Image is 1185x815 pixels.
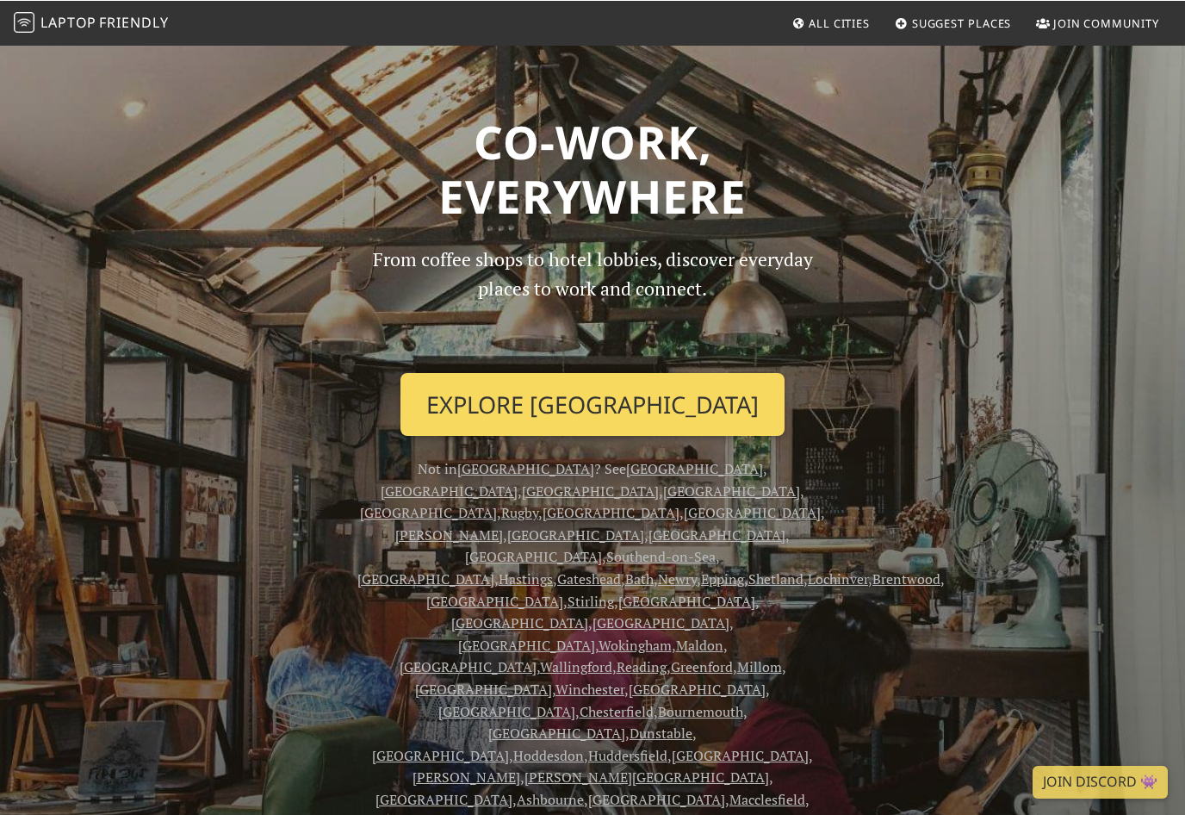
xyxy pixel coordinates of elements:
[14,8,169,38] a: LaptopFriendly LaptopFriendly
[580,701,654,720] a: Chesterfield
[357,244,828,358] p: From coffee shops to hotel lobbies, discover everyday places to work and connect.
[400,656,537,675] a: [GEOGRAPHIC_DATA]
[912,15,1012,30] span: Suggest Places
[465,546,602,565] a: [GEOGRAPHIC_DATA]
[568,591,614,610] a: Stirling
[617,656,667,675] a: Reading
[888,7,1019,38] a: Suggest Places
[555,679,624,698] a: Winchester
[499,569,553,588] a: Hastings
[40,12,96,31] span: Laptop
[357,569,494,588] a: [GEOGRAPHIC_DATA]
[599,635,672,654] a: Wokingham
[588,789,725,808] a: [GEOGRAPHIC_DATA]
[588,745,667,764] a: Huddersfield
[672,745,809,764] a: [GEOGRAPHIC_DATA]
[872,569,940,588] a: Brentwood
[426,591,563,610] a: [GEOGRAPHIC_DATA]
[375,789,512,808] a: [GEOGRAPHIC_DATA]
[737,656,782,675] a: Millom
[676,635,723,654] a: Maldon
[381,481,518,500] a: [GEOGRAPHIC_DATA]
[99,12,168,31] span: Friendly
[629,679,766,698] a: [GEOGRAPHIC_DATA]
[630,723,692,742] a: Dunstable
[372,745,509,764] a: [GEOGRAPHIC_DATA]
[457,458,594,477] a: [GEOGRAPHIC_DATA]
[14,11,34,32] img: LaptopFriendly
[606,546,716,565] a: Southend-on-Sea
[413,767,520,786] a: [PERSON_NAME]
[648,525,785,544] a: [GEOGRAPHIC_DATA]
[625,569,654,588] a: Bath
[501,502,538,521] a: Rugby
[112,114,1073,223] h1: Co-work, Everywhere
[785,7,877,38] a: All Cities
[517,789,584,808] a: Ashbourne
[658,569,697,588] a: Newry
[543,502,679,521] a: [GEOGRAPHIC_DATA]
[360,502,497,521] a: [GEOGRAPHIC_DATA]
[557,569,621,588] a: Gateshead
[729,789,805,808] a: Macclesfield
[451,613,588,631] a: [GEOGRAPHIC_DATA]
[438,701,575,720] a: [GEOGRAPHIC_DATA]
[1053,15,1159,30] span: Join Community
[808,569,868,588] a: Lochinver
[522,481,659,500] a: [GEOGRAPHIC_DATA]
[507,525,644,544] a: [GEOGRAPHIC_DATA]
[415,679,552,698] a: [GEOGRAPHIC_DATA]
[524,767,769,786] a: [PERSON_NAME][GEOGRAPHIC_DATA]
[684,502,821,521] a: [GEOGRAPHIC_DATA]
[809,15,870,30] span: All Cities
[458,635,595,654] a: [GEOGRAPHIC_DATA]
[488,723,625,742] a: [GEOGRAPHIC_DATA]
[592,613,729,631] a: [GEOGRAPHIC_DATA]
[1029,7,1166,38] a: Join Community
[748,569,803,588] a: Shetland
[701,569,744,588] a: Epping
[1033,765,1168,798] a: Join Discord 👾
[395,525,503,544] a: [PERSON_NAME]
[400,372,785,436] a: Explore [GEOGRAPHIC_DATA]
[663,481,800,500] a: [GEOGRAPHIC_DATA]
[658,701,743,720] a: Bournemouth
[671,656,733,675] a: Greenford
[513,745,584,764] a: Hoddesdon
[626,458,763,477] a: [GEOGRAPHIC_DATA]
[618,591,755,610] a: [GEOGRAPHIC_DATA]
[540,656,612,675] a: Wallingford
